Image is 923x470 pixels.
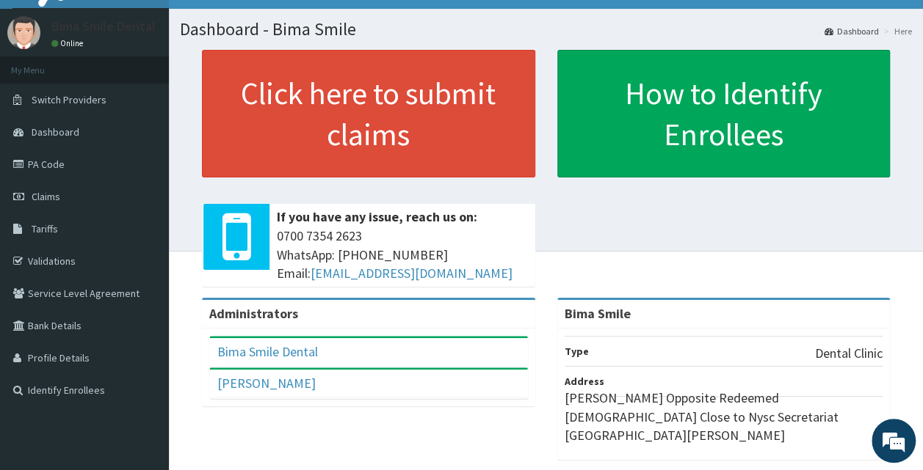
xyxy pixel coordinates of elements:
[32,190,60,203] span: Claims
[565,305,631,322] strong: Bima Smile
[202,50,535,177] a: Click here to submit claims
[277,227,528,283] span: 0700 7354 2623 WhatsApp: [PHONE_NUMBER] Email:
[815,344,883,363] p: Dental Clinic
[565,375,604,388] b: Address
[51,20,156,33] p: Bima Smile Dental
[311,265,513,282] a: [EMAIL_ADDRESS][DOMAIN_NAME]
[32,222,58,235] span: Tariffs
[277,208,477,225] b: If you have any issue, reach us on:
[209,305,298,322] b: Administrators
[557,50,891,177] a: How to Identify Enrollees
[217,343,318,360] a: Bima Smile Dental
[180,20,912,39] h1: Dashboard - Bima Smile
[51,38,87,48] a: Online
[32,125,79,139] span: Dashboard
[217,375,316,392] a: [PERSON_NAME]
[565,389,883,445] p: [PERSON_NAME] Opposite Redeemed [DEMOGRAPHIC_DATA] Close to Nysc Secretariat [GEOGRAPHIC_DATA][PE...
[565,345,589,358] b: Type
[825,25,879,37] a: Dashboard
[880,25,912,37] li: Here
[7,16,40,49] img: User Image
[32,93,106,106] span: Switch Providers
